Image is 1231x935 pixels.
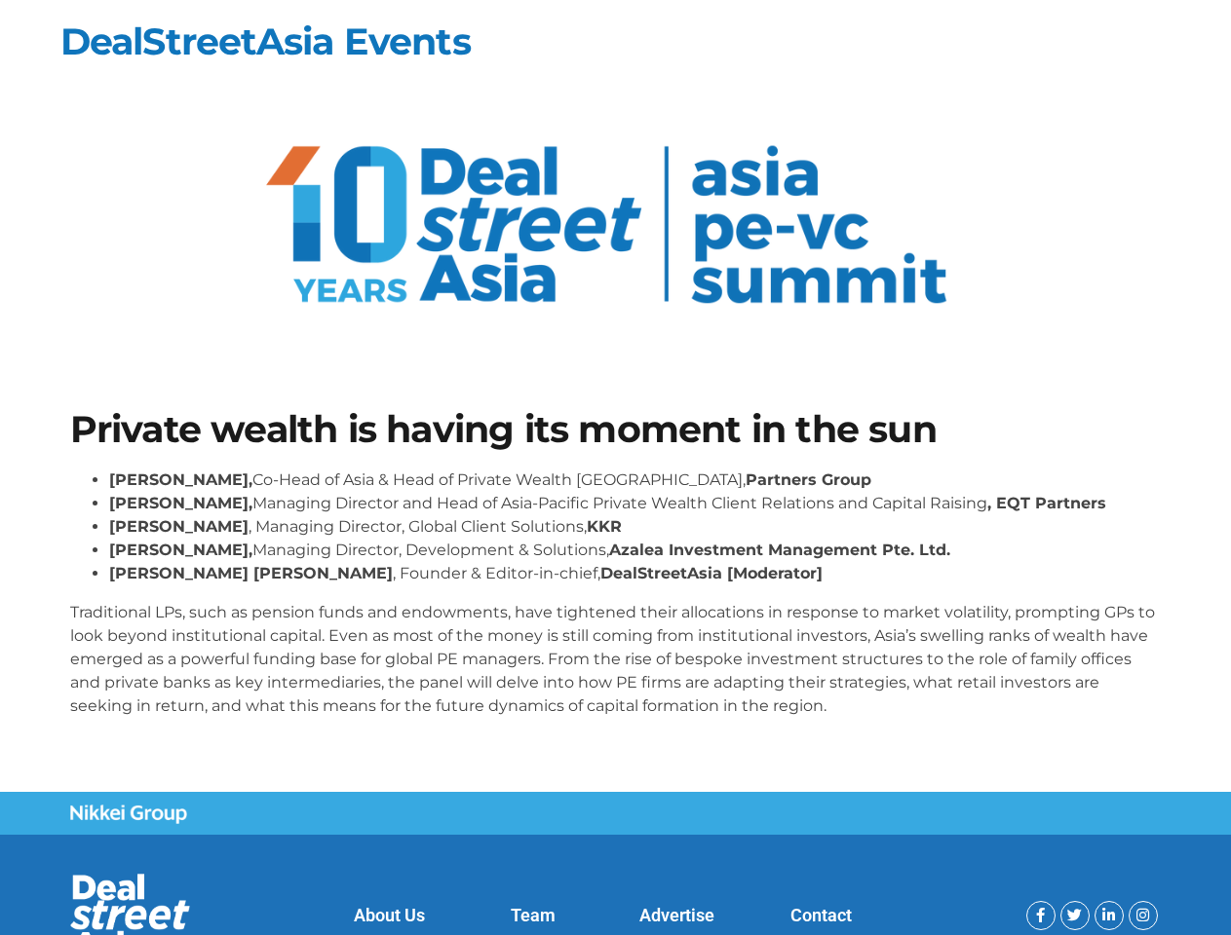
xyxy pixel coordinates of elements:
[109,539,1162,562] li: Managing Director, Development & Solutions,
[109,541,252,559] strong: [PERSON_NAME],
[511,905,556,925] a: Team
[70,804,187,824] img: Nikkei Group
[354,905,425,925] a: About Us
[70,411,1162,448] h1: Private wealth is having its moment in the sun
[70,601,1162,718] p: Traditional LPs, such as pension funds and endowments, have tightened their allocations in respon...
[639,905,714,925] a: Advertise
[109,492,1162,515] li: Managing Director and Head of Asia-Pacific Private Wealth Client Relations and Capital Raising
[600,564,823,582] strong: DealStreetAsia [Moderator]
[109,468,1162,492] li: Co-Head of Asia & Head of Private Wealth [GEOGRAPHIC_DATA],
[60,19,471,64] a: DealStreetAsia Events
[109,515,1162,539] li: , Managing Director, Global Client Solutions,
[609,541,950,559] strong: Azalea Investment Management Pte. Ltd.
[790,905,852,925] a: Contact
[109,517,249,536] strong: [PERSON_NAME]
[109,564,393,582] strong: [PERSON_NAME] [PERSON_NAME]
[109,494,252,512] strong: [PERSON_NAME],
[746,470,871,489] strong: Partners Group
[109,470,252,489] strong: [PERSON_NAME],
[587,517,622,536] strong: KKR
[109,562,1162,585] li: , Founder & Editor-in-chief,
[987,494,1106,512] strong: , EQT Partners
